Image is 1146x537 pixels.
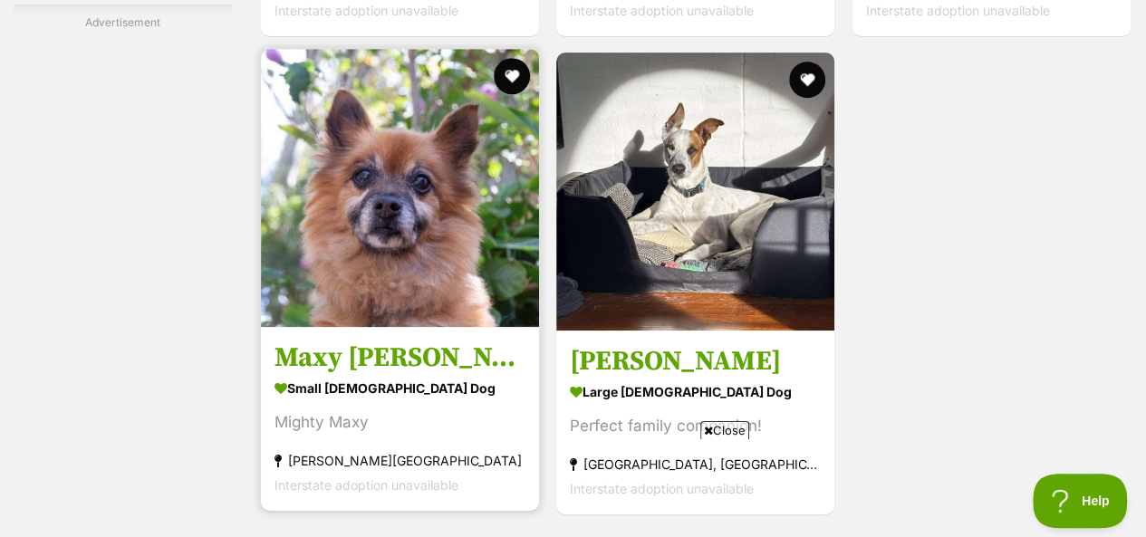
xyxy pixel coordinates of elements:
[261,49,539,327] img: Maxy O’Cleary - Pomeranian Dog
[494,58,530,94] button: favourite
[570,344,821,379] h3: [PERSON_NAME]
[570,414,821,438] div: Perfect family companion!
[866,2,1050,17] span: Interstate adoption unavailable
[556,53,834,331] img: Frankie - Mixed breed Dog
[274,2,458,17] span: Interstate adoption unavailable
[700,421,749,439] span: Close
[556,331,834,514] a: [PERSON_NAME] large [DEMOGRAPHIC_DATA] Dog Perfect family companion! [GEOGRAPHIC_DATA], [GEOGRAPH...
[274,375,525,401] strong: small [DEMOGRAPHIC_DATA] Dog
[274,410,525,435] div: Mighty Maxy
[261,327,539,511] a: Maxy [PERSON_NAME] small [DEMOGRAPHIC_DATA] Dog Mighty Maxy [PERSON_NAME][GEOGRAPHIC_DATA] Inters...
[134,446,1013,528] iframe: Advertisement
[1033,474,1128,528] iframe: Help Scout Beacon - Open
[570,2,754,17] span: Interstate adoption unavailable
[790,62,826,98] button: favourite
[274,340,525,375] h3: Maxy [PERSON_NAME]
[570,379,821,405] strong: large [DEMOGRAPHIC_DATA] Dog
